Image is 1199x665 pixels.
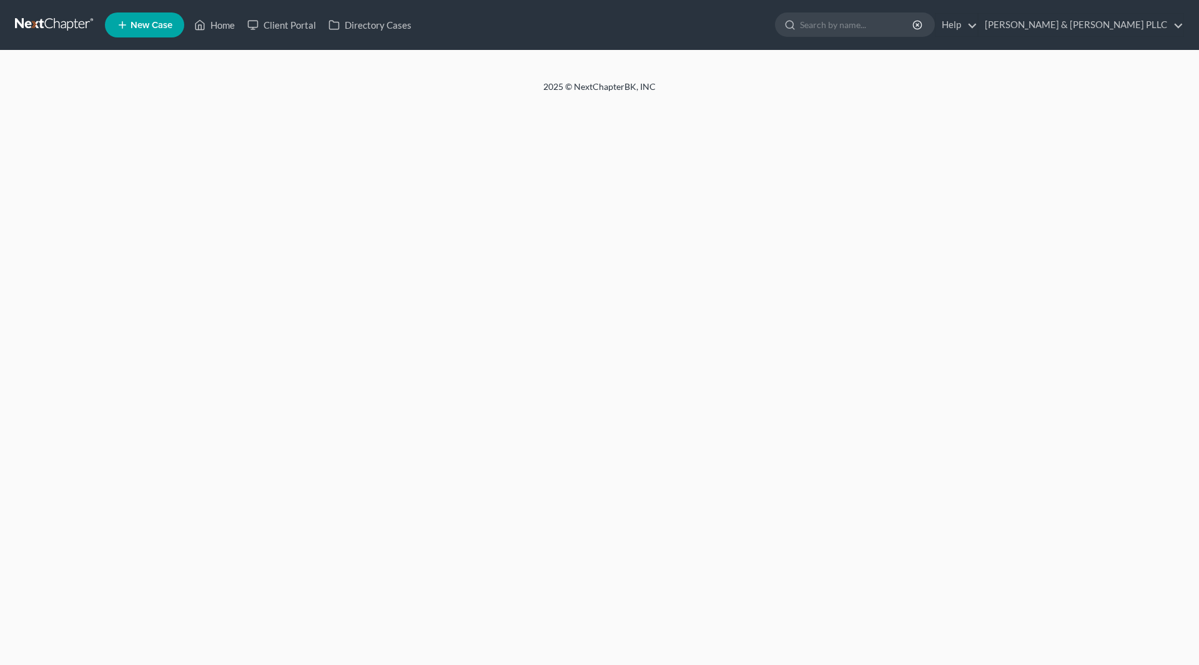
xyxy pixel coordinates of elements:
input: Search by name... [800,13,914,36]
a: Directory Cases [322,14,418,36]
div: 2025 © NextChapterBK, INC [244,81,955,103]
a: Home [188,14,241,36]
a: [PERSON_NAME] & [PERSON_NAME] PLLC [979,14,1183,36]
span: New Case [131,21,172,30]
a: Client Portal [241,14,322,36]
a: Help [935,14,977,36]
